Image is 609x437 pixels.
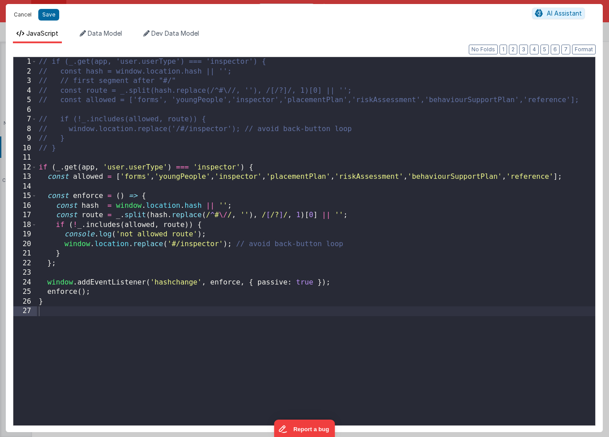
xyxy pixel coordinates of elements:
div: 7 [13,115,37,124]
div: 6 [13,105,37,115]
button: Cancel [9,8,36,21]
button: No Folds [469,45,498,54]
div: 15 [13,191,37,201]
button: 4 [530,45,539,54]
div: 27 [13,306,37,316]
button: 1 [499,45,507,54]
div: 5 [13,95,37,105]
button: 7 [561,45,570,54]
div: 20 [13,239,37,249]
div: 11 [13,153,37,163]
div: 14 [13,182,37,192]
span: JavaScript [26,29,58,37]
button: 6 [551,45,560,54]
button: 5 [540,45,549,54]
div: 12 [13,163,37,173]
div: 18 [13,220,37,230]
div: 23 [13,268,37,278]
div: 13 [13,172,37,182]
div: 3 [13,76,37,86]
button: Format [572,45,596,54]
div: 25 [13,287,37,297]
button: Save [38,9,59,21]
div: 16 [13,201,37,211]
button: AI Assistant [532,8,585,19]
div: 22 [13,259,37,268]
span: AI Assistant [547,9,582,17]
span: Data Model [88,29,122,37]
button: 2 [509,45,517,54]
span: Dev Data Model [151,29,199,37]
div: 21 [13,249,37,259]
div: 1 [13,57,37,67]
div: 19 [13,230,37,239]
div: 26 [13,297,37,307]
div: 8 [13,124,37,134]
div: 24 [13,278,37,288]
div: 10 [13,144,37,153]
div: 17 [13,210,37,220]
div: 4 [13,86,37,96]
div: 2 [13,67,37,77]
div: 9 [13,134,37,144]
button: 3 [519,45,528,54]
